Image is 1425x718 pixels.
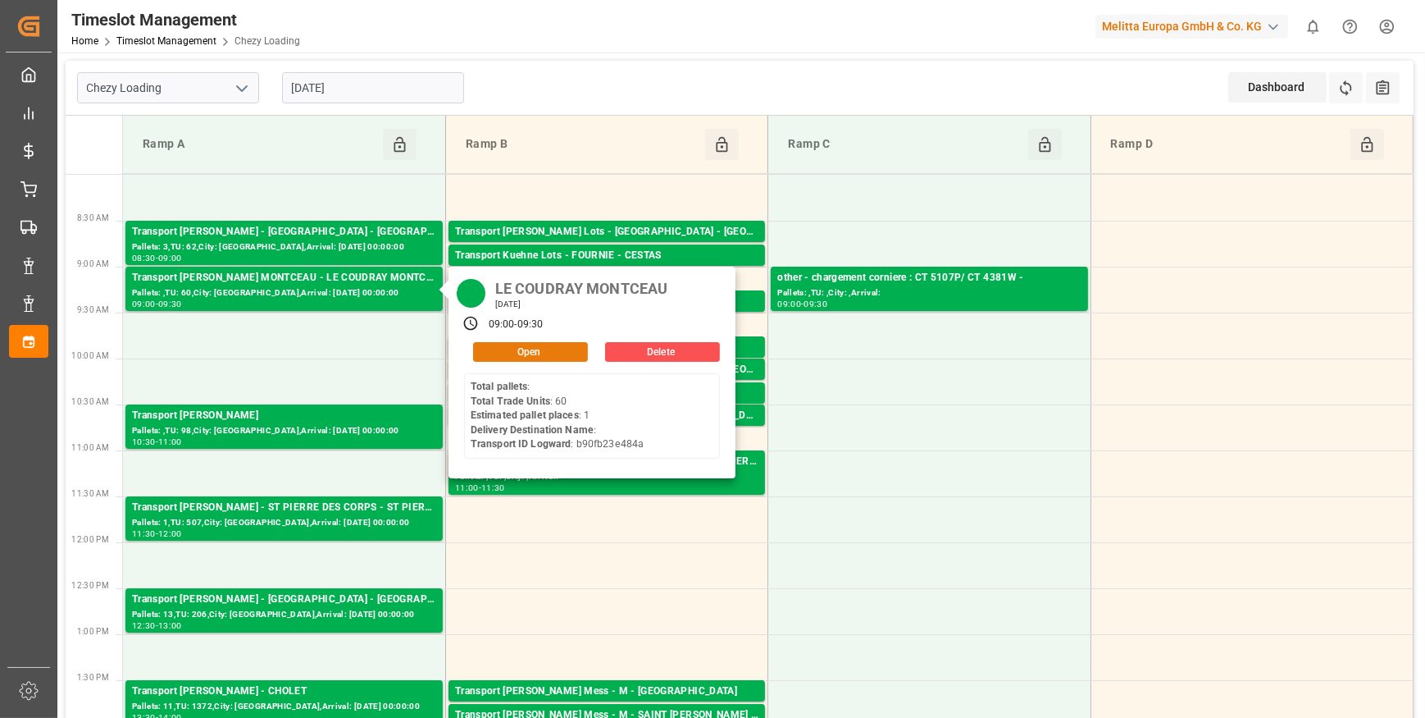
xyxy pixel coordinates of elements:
div: Pallets: 11,TU: 1372,City: [GEOGRAPHIC_DATA],Arrival: [DATE] 00:00:00 [132,700,436,714]
button: show 0 new notifications [1295,8,1332,45]
div: - [156,300,158,308]
span: 10:30 AM [71,397,109,406]
button: Delete [605,342,720,362]
div: 11:00 [455,484,479,492]
div: Transport Kuehne Lots - FOURNIE - CESTAS [455,248,758,264]
div: Transport [PERSON_NAME] MONTCEAU - LE COUDRAY MONTCEAU [132,270,436,286]
div: Timeslot Management [71,7,300,32]
div: Melitta Europa GmbH & Co. KG [1095,15,1288,39]
b: Total Trade Units [471,396,550,407]
span: 12:30 PM [71,581,109,590]
div: 11:30 [132,530,156,537]
div: - [156,530,158,537]
span: 10:00 AM [71,351,109,360]
span: 9:30 AM [77,305,109,314]
div: - [156,438,158,446]
div: Pallets: 13,TU: 206,City: [GEOGRAPHIC_DATA],Arrival: [DATE] 00:00:00 [132,608,436,622]
span: 9:00 AM [77,259,109,268]
span: 8:30 AM [77,213,109,222]
button: Open [473,342,588,362]
div: 09:30 [158,300,182,308]
span: 1:30 PM [77,673,109,682]
div: - [156,254,158,262]
div: Ramp A [136,129,383,160]
div: Ramp B [459,129,705,160]
span: 11:30 AM [71,489,109,498]
div: Pallets: ,TU: 98,City: [GEOGRAPHIC_DATA],Arrival: [DATE] 00:00:00 [132,424,436,438]
button: Help Center [1332,8,1368,45]
b: Delivery Destination Name [471,424,594,436]
a: Home [71,35,98,47]
div: Pallets: ,TU: 60,City: [GEOGRAPHIC_DATA],Arrival: [DATE] 00:00:00 [132,286,436,300]
div: Transport [PERSON_NAME] - CHOLET [132,684,436,700]
div: 09:00 [489,318,515,332]
div: other - chargement corniere : CT 5107P/ CT 4381W - [777,270,1081,286]
input: Type to search/select [77,72,259,103]
b: Total pallets [471,381,528,392]
div: 08:30 [132,254,156,262]
div: - [479,484,481,492]
div: 09:30 [804,300,827,308]
div: 09:00 [777,300,801,308]
div: 11:00 [158,438,182,446]
b: Estimated pallet places [471,409,579,421]
div: Pallets: 1,TU: 507,City: [GEOGRAPHIC_DATA],Arrival: [DATE] 00:00:00 [132,516,436,530]
a: Timeslot Management [116,35,216,47]
div: 09:30 [517,318,544,332]
div: - [801,300,804,308]
div: Transport [PERSON_NAME] - ST PIERRE DES CORPS - ST PIERRE DES CORPS [132,500,436,516]
div: Pallets: ,TU: 50,City: [GEOGRAPHIC_DATA],Arrival: [DATE] 00:00:00 [455,700,758,714]
div: 11:30 [481,484,505,492]
div: Transport [PERSON_NAME] - [GEOGRAPHIC_DATA] - [GEOGRAPHIC_DATA] [132,224,436,240]
div: Transport [PERSON_NAME] [132,408,436,424]
span: 11:00 AM [71,443,109,452]
div: - [514,318,517,332]
button: open menu [229,75,253,101]
span: 12:00 PM [71,535,109,544]
div: 12:00 [158,530,182,537]
div: : : 60 : 1 : : b90fb23e484a [471,380,644,452]
div: Transport [PERSON_NAME] Lots - [GEOGRAPHIC_DATA] - [GEOGRAPHIC_DATA] [455,224,758,240]
button: Melitta Europa GmbH & Co. KG [1095,11,1295,42]
div: Transport [PERSON_NAME] - [GEOGRAPHIC_DATA] - [GEOGRAPHIC_DATA] [132,592,436,608]
div: 12:30 [132,622,156,629]
div: Pallets: 3,TU: 62,City: [GEOGRAPHIC_DATA],Arrival: [DATE] 00:00:00 [132,240,436,254]
div: 09:00 [132,300,156,308]
div: Pallets: ,TU: ,City: ,Arrival: [777,286,1081,300]
div: - [156,622,158,629]
div: Ramp C [781,129,1027,160]
b: Transport ID Logward [471,438,571,450]
span: 1:00 PM [77,627,109,636]
div: 10:30 [132,438,156,446]
div: 13:00 [158,622,182,629]
div: LE COUDRAY MONTCEAU [489,275,674,299]
div: Dashboard [1228,72,1327,103]
div: Pallets: 8,TU: 270,City: [GEOGRAPHIC_DATA],Arrival: [DATE] 00:00:00 [455,240,758,254]
div: Transport [PERSON_NAME] Mess - M - [GEOGRAPHIC_DATA] [455,684,758,700]
input: DD-MM-YYYY [282,72,464,103]
div: [DATE] [489,299,674,310]
div: Ramp D [1104,129,1350,160]
div: Pallets: 1,TU: 94,City: [GEOGRAPHIC_DATA],Arrival: [DATE] 00:00:00 [455,264,758,278]
div: 09:00 [158,254,182,262]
